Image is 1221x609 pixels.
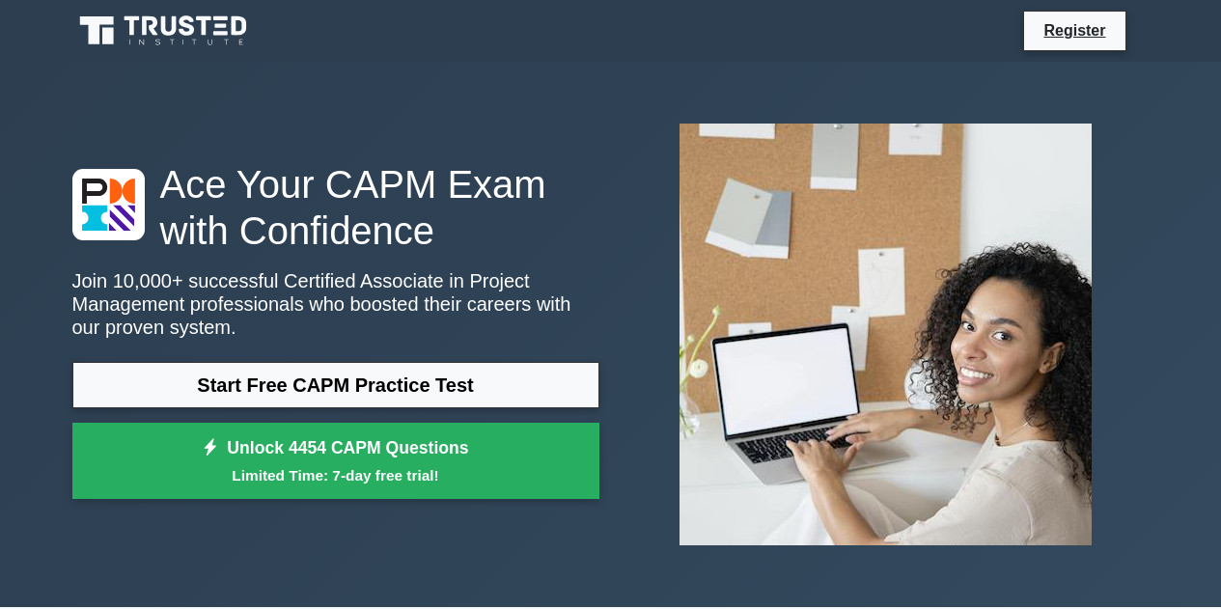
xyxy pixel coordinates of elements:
p: Join 10,000+ successful Certified Associate in Project Management professionals who boosted their... [72,269,599,339]
a: Start Free CAPM Practice Test [72,362,599,408]
a: Unlock 4454 CAPM QuestionsLimited Time: 7-day free trial! [72,423,599,500]
a: Register [1032,18,1117,42]
small: Limited Time: 7-day free trial! [97,464,575,486]
h1: Ace Your CAPM Exam with Confidence [72,161,599,254]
